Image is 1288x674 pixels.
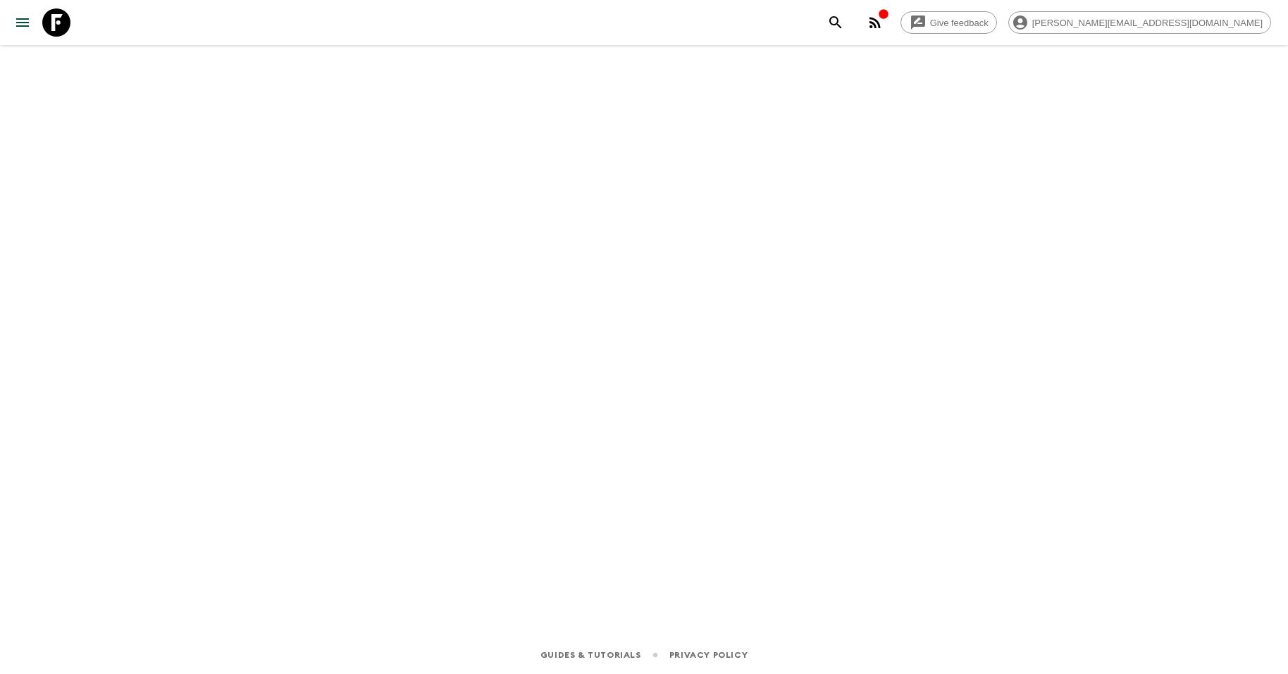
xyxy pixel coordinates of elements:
button: search adventures [822,8,850,37]
a: Privacy Policy [669,647,748,663]
a: Guides & Tutorials [540,647,641,663]
button: menu [8,8,37,37]
span: Give feedback [922,18,996,28]
div: [PERSON_NAME][EMAIL_ADDRESS][DOMAIN_NAME] [1008,11,1271,34]
span: [PERSON_NAME][EMAIL_ADDRESS][DOMAIN_NAME] [1024,18,1270,28]
a: Give feedback [900,11,997,34]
